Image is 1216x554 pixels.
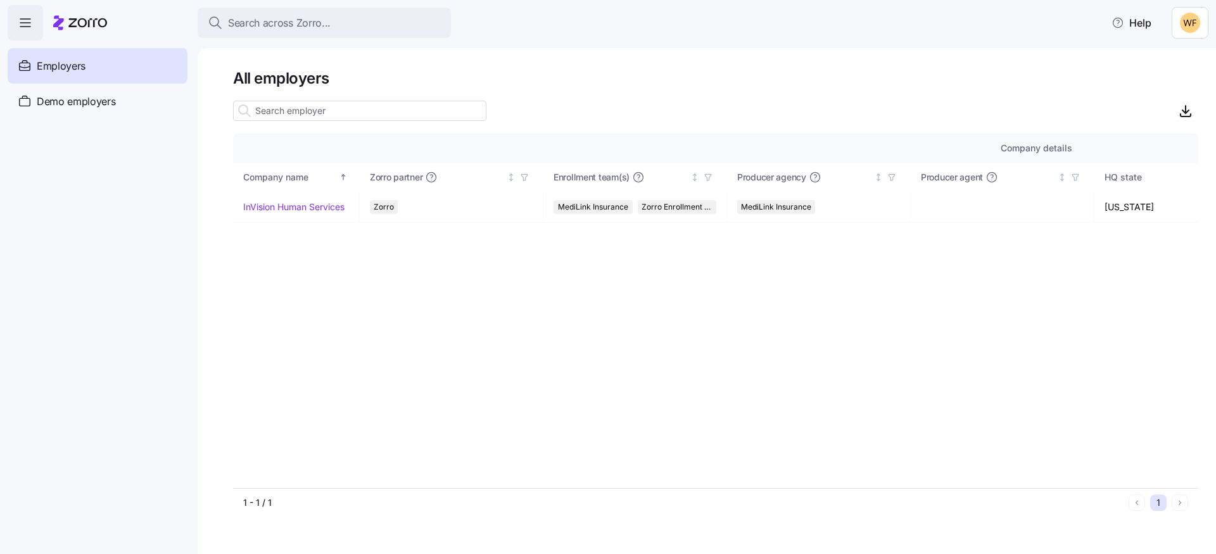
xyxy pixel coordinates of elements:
span: Producer agent [921,171,983,184]
span: Employers [37,58,85,74]
th: Zorro partnerNot sorted [360,163,543,192]
span: Search across Zorro... [228,15,331,31]
th: Producer agentNot sorted [911,163,1094,192]
span: Producer agency [737,171,806,184]
div: Not sorted [690,173,699,182]
th: Company nameSorted ascending [233,163,360,192]
th: Producer agencyNot sorted [727,163,911,192]
span: MediLink Insurance [558,200,628,214]
a: InVision Human Services [243,201,345,213]
span: MediLink Insurance [741,200,811,214]
button: Previous page [1129,494,1145,511]
span: Enrollment team(s) [554,171,630,184]
div: Sorted ascending [339,173,348,182]
button: 1 [1150,494,1167,511]
span: Help [1111,15,1151,30]
div: Not sorted [507,173,516,182]
th: Enrollment team(s)Not sorted [543,163,727,192]
input: Search employer [233,101,486,121]
button: Next page [1172,494,1188,511]
h1: All employers [233,68,1198,88]
a: Demo employers [8,84,187,119]
div: Company name [243,170,337,184]
a: Employers [8,48,187,84]
div: Not sorted [874,173,883,182]
div: Not sorted [1058,173,1067,182]
button: Help [1101,10,1162,35]
span: Zorro partner [370,171,422,184]
button: Search across Zorro... [198,8,451,38]
span: Demo employers [37,94,116,110]
span: Zorro [374,200,394,214]
img: 8adafdde462ffddea829e1adcd6b1844 [1180,13,1200,33]
span: Zorro Enrollment Team [642,200,713,214]
div: 1 - 1 / 1 [243,496,1124,509]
